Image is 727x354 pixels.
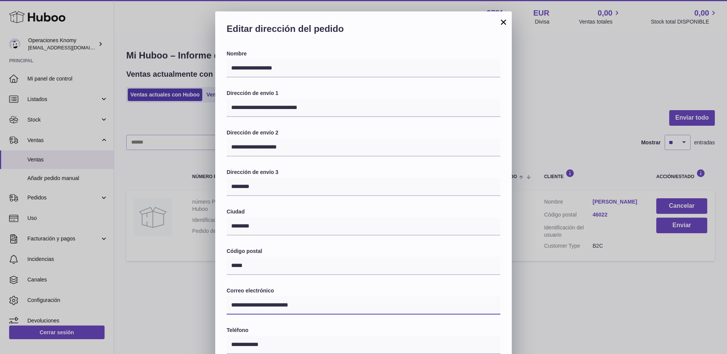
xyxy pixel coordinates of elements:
[499,17,508,27] button: ×
[227,327,500,334] label: Teléfono
[227,248,500,255] label: Código postal
[227,287,500,294] label: Correo electrónico
[227,23,500,39] h2: Editar dirección del pedido
[227,129,500,136] label: Dirección de envío 2
[227,169,500,176] label: Dirección de envío 3
[227,50,500,57] label: Nombre
[227,208,500,215] label: Ciudad
[227,90,500,97] label: Dirección de envío 1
